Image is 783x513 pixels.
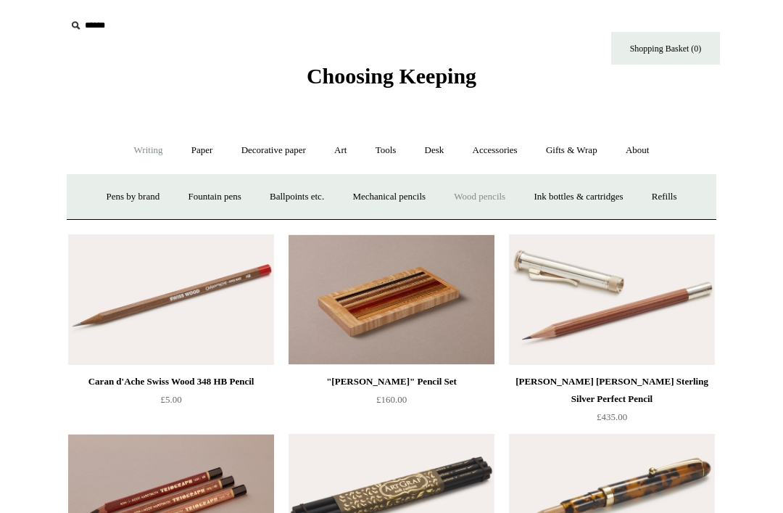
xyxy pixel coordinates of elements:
a: Pens by brand [94,178,173,216]
a: Refills [639,178,690,216]
div: "[PERSON_NAME]" Pencil Set [292,373,491,390]
img: Caran d'Ache Swiss Wood 348 HB Pencil [68,234,274,365]
span: Choosing Keeping [307,64,476,88]
a: Decorative paper [228,131,319,170]
a: "Woods" Pencil Set "Woods" Pencil Set [289,234,494,365]
a: Shopping Basket (0) [611,32,720,65]
a: Wood pencils [441,178,518,216]
a: Writing [121,131,176,170]
a: Choosing Keeping [307,75,476,86]
div: [PERSON_NAME] [PERSON_NAME] Sterling Silver Perfect Pencil [513,373,711,408]
a: Desk [412,131,457,170]
a: Caran d'Ache Swiss Wood 348 HB Pencil Caran d'Ache Swiss Wood 348 HB Pencil [68,234,274,365]
span: £435.00 [597,411,627,422]
img: Graf Von Faber-Castell Sterling Silver Perfect Pencil [509,234,715,365]
a: Gifts & Wrap [533,131,610,170]
a: Graf Von Faber-Castell Sterling Silver Perfect Pencil Graf Von Faber-Castell Sterling Silver Perf... [509,234,715,365]
span: £160.00 [376,394,407,405]
a: Ballpoints etc. [257,178,337,216]
a: "[PERSON_NAME]" Pencil Set £160.00 [289,373,494,432]
a: Accessories [460,131,531,170]
a: Ink bottles & cartridges [521,178,636,216]
div: Caran d'Ache Swiss Wood 348 HB Pencil [72,373,270,390]
img: "Woods" Pencil Set [289,234,494,365]
a: Caran d'Ache Swiss Wood 348 HB Pencil £5.00 [68,373,274,432]
a: Tools [362,131,410,170]
a: Fountain pens [175,178,254,216]
a: [PERSON_NAME] [PERSON_NAME] Sterling Silver Perfect Pencil £435.00 [509,373,715,432]
span: £5.00 [160,394,181,405]
a: Paper [178,131,226,170]
a: Art [321,131,360,170]
a: Mechanical pencils [339,178,439,216]
a: About [613,131,663,170]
